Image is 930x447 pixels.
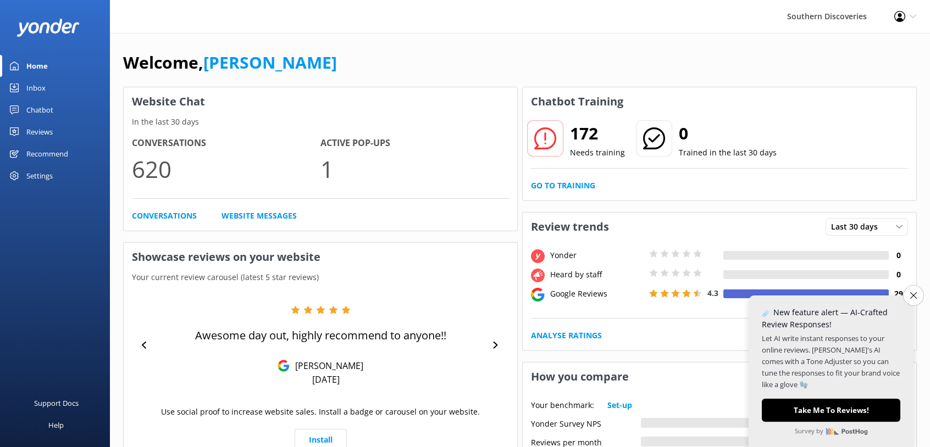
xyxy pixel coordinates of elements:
[26,55,48,77] div: Home
[523,87,632,116] h3: Chatbot Training
[570,147,625,159] p: Needs training
[831,221,884,233] span: Last 30 days
[320,150,509,187] p: 1
[523,362,637,391] h3: How you compare
[124,271,517,283] p: Your current review carousel (latest 5 star reviews)
[132,136,320,150] h4: Conversations
[531,437,641,446] div: Reviews per month
[679,147,777,159] p: Trained in the last 30 days
[547,249,646,261] div: Yonder
[26,99,53,121] div: Chatbot
[222,210,297,222] a: Website Messages
[889,288,908,300] h4: 29
[26,121,53,143] div: Reviews
[679,120,777,147] h2: 0
[570,120,625,147] h2: 172
[26,165,53,187] div: Settings
[531,399,594,411] p: Your benchmark:
[889,249,908,261] h4: 0
[124,87,517,116] h3: Website Chat
[547,269,646,281] div: Heard by staff
[707,288,718,298] span: 4.3
[320,136,509,150] h4: Active Pop-ups
[161,406,480,418] p: Use social proof to increase website sales. Install a badge or carousel on your website.
[889,269,908,281] h4: 0
[16,19,80,37] img: yonder-white-logo.png
[290,360,363,372] p: [PERSON_NAME]
[34,392,79,414] div: Support Docs
[124,243,517,271] h3: Showcase reviews on your website
[531,329,602,342] a: Analyse Ratings
[278,360,290,372] img: Google Reviews
[132,210,197,222] a: Conversations
[312,373,340,385] p: [DATE]
[607,399,632,411] a: Set-up
[195,328,446,343] p: Awesome day out, highly recommend to anyone!!
[531,418,641,428] div: Yonder Survey NPS
[124,116,517,128] p: In the last 30 days
[26,143,68,165] div: Recommend
[523,213,617,241] h3: Review trends
[26,77,46,99] div: Inbox
[547,288,646,300] div: Google Reviews
[203,51,337,74] a: [PERSON_NAME]
[48,414,64,436] div: Help
[531,180,595,192] a: Go to Training
[123,49,337,76] h1: Welcome,
[132,150,320,187] p: 620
